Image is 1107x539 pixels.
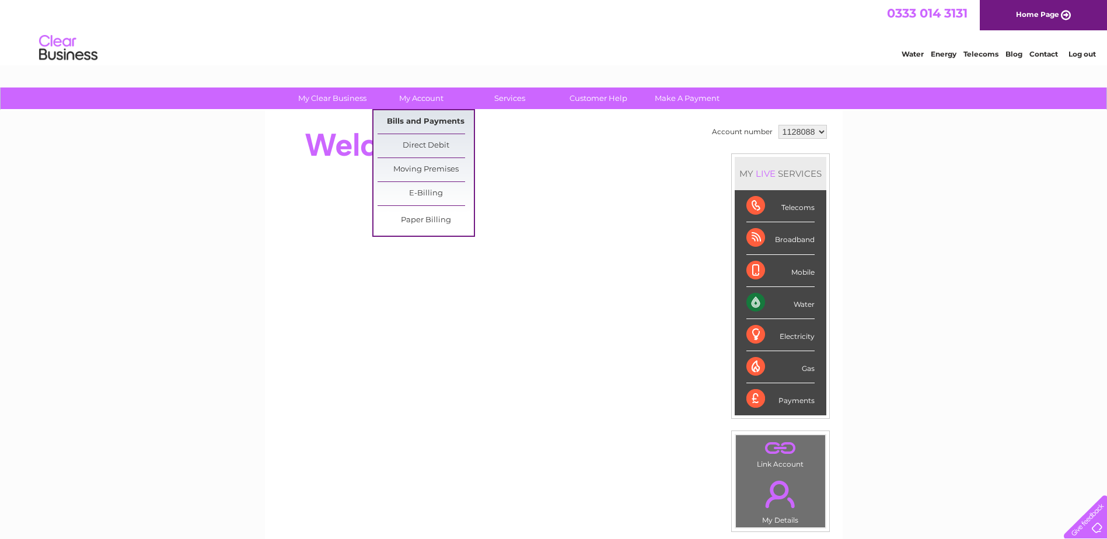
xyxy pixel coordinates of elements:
[378,158,474,181] a: Moving Premises
[639,87,735,109] a: Make A Payment
[746,319,815,351] div: Electricity
[39,30,98,66] img: logo.png
[378,182,474,205] a: E-Billing
[739,474,822,514] a: .
[931,50,956,58] a: Energy
[1005,50,1022,58] a: Blog
[378,110,474,134] a: Bills and Payments
[887,6,968,20] a: 0333 014 3131
[462,87,558,109] a: Services
[373,87,469,109] a: My Account
[735,157,826,190] div: MY SERVICES
[709,122,776,142] td: Account number
[278,6,830,57] div: Clear Business is a trading name of Verastar Limited (registered in [GEOGRAPHIC_DATA] No. 3667643...
[902,50,924,58] a: Water
[1068,50,1096,58] a: Log out
[739,438,822,459] a: .
[746,222,815,254] div: Broadband
[735,435,826,471] td: Link Account
[746,351,815,383] div: Gas
[746,190,815,222] div: Telecoms
[550,87,647,109] a: Customer Help
[378,209,474,232] a: Paper Billing
[1029,50,1058,58] a: Contact
[746,255,815,287] div: Mobile
[378,134,474,157] a: Direct Debit
[963,50,998,58] a: Telecoms
[284,87,380,109] a: My Clear Business
[735,471,826,528] td: My Details
[753,168,778,179] div: LIVE
[746,287,815,319] div: Water
[746,383,815,415] div: Payments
